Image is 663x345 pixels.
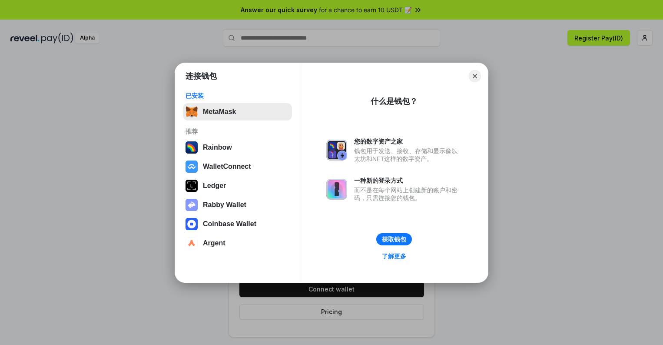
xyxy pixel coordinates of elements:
div: Argent [203,239,225,247]
button: Coinbase Wallet [183,215,292,233]
img: svg+xml,%3Csvg%20width%3D%2228%22%20height%3D%2228%22%20viewBox%3D%220%200%2028%2028%22%20fill%3D... [186,218,198,230]
div: 钱包用于发送、接收、存储和显示像以太坊和NFT这样的数字资产。 [354,147,462,163]
div: 您的数字资产之家 [354,137,462,145]
img: svg+xml,%3Csvg%20width%3D%2228%22%20height%3D%2228%22%20viewBox%3D%220%200%2028%2028%22%20fill%3D... [186,161,198,173]
img: svg+xml,%3Csvg%20xmlns%3D%22http%3A%2F%2Fwww.w3.org%2F2000%2Fsvg%22%20fill%3D%22none%22%20viewBox... [186,199,198,211]
button: WalletConnect [183,158,292,175]
button: Rabby Wallet [183,196,292,214]
a: 了解更多 [377,251,411,262]
button: Rainbow [183,139,292,156]
img: svg+xml,%3Csvg%20xmlns%3D%22http%3A%2F%2Fwww.w3.org%2F2000%2Fsvg%22%20width%3D%2228%22%20height%3... [186,180,198,192]
img: svg+xml,%3Csvg%20xmlns%3D%22http%3A%2F%2Fwww.w3.org%2F2000%2Fsvg%22%20fill%3D%22none%22%20viewBox... [326,140,347,161]
div: 已安装 [186,92,289,100]
div: 了解更多 [382,252,406,260]
button: Close [469,70,481,82]
div: 获取钱包 [382,235,406,243]
div: 而不是在每个网站上创建新的账户和密码，只需连接您的钱包。 [354,186,462,202]
img: svg+xml,%3Csvg%20fill%3D%22none%22%20height%3D%2233%22%20viewBox%3D%220%200%2035%2033%22%20width%... [186,106,198,118]
img: svg+xml,%3Csvg%20width%3D%2228%22%20height%3D%2228%22%20viewBox%3D%220%200%2028%2028%22%20fill%3D... [186,237,198,249]
h1: 连接钱包 [186,71,217,81]
div: 推荐 [186,127,289,135]
div: 一种新的登录方式 [354,177,462,184]
button: MetaMask [183,103,292,121]
img: svg+xml,%3Csvg%20width%3D%22120%22%20height%3D%22120%22%20viewBox%3D%220%200%20120%20120%22%20fil... [186,141,198,154]
div: Rabby Wallet [203,201,246,209]
button: Argent [183,234,292,252]
div: 什么是钱包？ [371,96,418,107]
div: WalletConnect [203,163,251,171]
img: svg+xml,%3Csvg%20xmlns%3D%22http%3A%2F%2Fwww.w3.org%2F2000%2Fsvg%22%20fill%3D%22none%22%20viewBox... [326,179,347,200]
div: Rainbow [203,144,232,151]
div: Ledger [203,182,226,190]
div: Coinbase Wallet [203,220,256,228]
button: 获取钱包 [376,233,412,245]
button: Ledger [183,177,292,194]
div: MetaMask [203,108,236,116]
